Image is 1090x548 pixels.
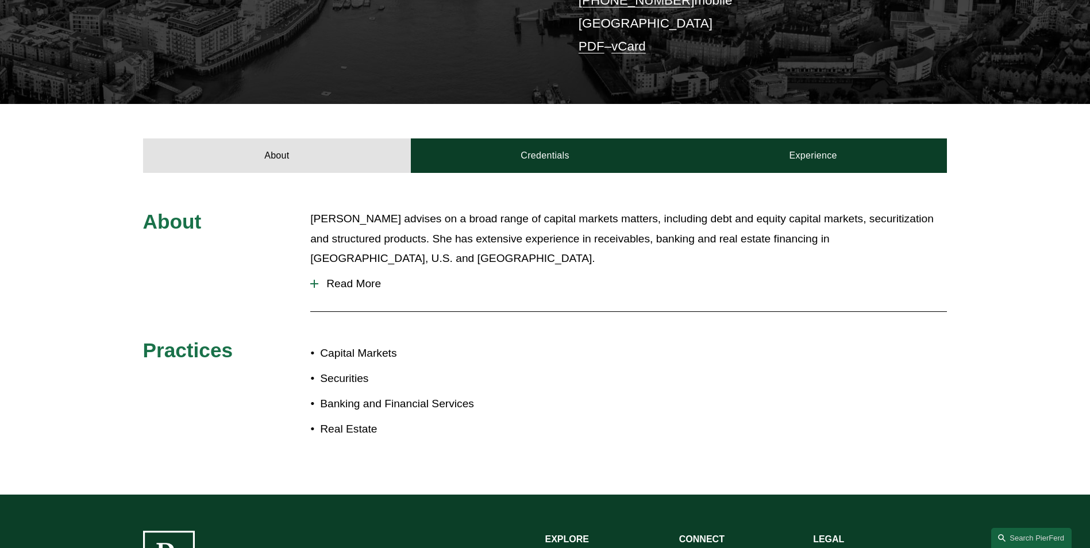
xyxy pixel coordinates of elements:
[579,39,604,53] a: PDF
[679,138,948,173] a: Experience
[545,534,589,544] strong: EXPLORE
[320,419,545,439] p: Real Estate
[143,138,411,173] a: About
[991,528,1072,548] a: Search this site
[310,269,947,299] button: Read More
[318,277,947,290] span: Read More
[310,209,947,269] p: [PERSON_NAME] advises on a broad range of capital markets matters, including debt and equity capi...
[813,534,844,544] strong: LEGAL
[611,39,646,53] a: vCard
[320,344,545,364] p: Capital Markets
[679,534,725,544] strong: CONNECT
[320,369,545,389] p: Securities
[320,394,545,414] p: Banking and Financial Services
[411,138,679,173] a: Credentials
[143,210,202,233] span: About
[143,339,233,361] span: Practices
